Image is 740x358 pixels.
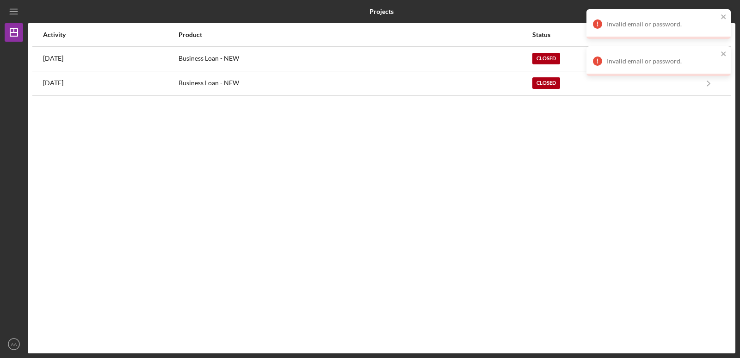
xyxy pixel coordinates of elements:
time: 2025-06-26 14:45 [43,79,63,87]
div: Closed [532,77,560,89]
div: Closed [532,53,560,64]
button: close [721,13,727,22]
button: close [721,50,727,59]
div: Invalid email or password. [607,20,718,28]
time: 2025-07-23 16:08 [43,55,63,62]
button: AA [5,335,23,353]
div: Product [179,31,531,38]
div: Activity [43,31,178,38]
div: Business Loan - NEW [179,72,531,95]
div: Invalid email or password. [607,57,718,65]
div: Business Loan - NEW [179,47,531,70]
text: AA [11,342,17,347]
b: Projects [370,8,394,15]
div: Status [532,31,696,38]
